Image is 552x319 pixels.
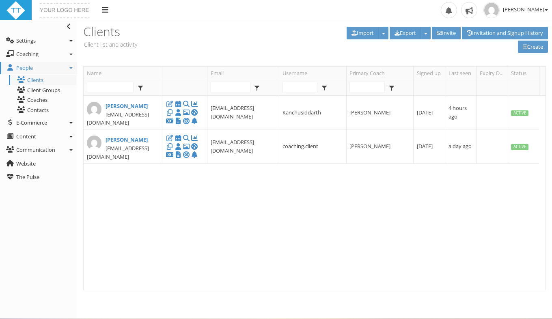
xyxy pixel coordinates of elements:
span: Active [511,110,528,116]
span: select [252,82,262,93]
a: Activity Search [182,134,190,141]
span: select [386,82,397,93]
a: Notifications [190,151,198,158]
a: Progress images [182,142,190,150]
button: Export [390,27,421,39]
a: Invite [432,27,461,39]
a: Client Groups [9,85,76,95]
a: Primary Coach [349,67,413,79]
span: Communication [16,146,55,153]
a: Profile [174,109,182,116]
span: The Pulse [16,173,39,181]
img: ttbadgewhite_48x48.png [6,1,26,20]
td: coaching.client [279,129,346,164]
span: Active [511,144,528,150]
button: Import [347,27,379,39]
a: Account [166,117,174,124]
td: [EMAIL_ADDRESS][DOMAIN_NAME] [207,96,279,130]
a: Training Zones [182,117,190,124]
a: Submitted Forms [174,117,182,124]
span: select [319,82,330,93]
a: Contacts [9,105,76,115]
span: Settings [16,37,36,44]
span: [EMAIL_ADDRESS][DOMAIN_NAME] [87,111,149,127]
td: [DATE] [413,96,444,130]
a: Activity Search [182,100,190,108]
img: yourlogohere.png [38,1,92,20]
a: Training Calendar [174,100,182,108]
a: Files [166,109,174,116]
a: Files [166,142,174,150]
span: [EMAIL_ADDRESS][DOMAIN_NAME] [87,144,149,160]
a: Invitation and Signup History [462,27,548,39]
a: [PERSON_NAME] [87,136,159,144]
span: [PERSON_NAME] [503,6,548,13]
span: E-Commerce [16,119,47,126]
td: a day ago [445,129,476,164]
a: Submitted Forms [174,151,182,158]
a: Clients [9,75,76,85]
img: e351c040e4e8884d5f09013119511890 [483,2,500,18]
a: Performance [190,100,198,108]
a: Coaches [9,95,76,105]
td: [PERSON_NAME] [346,129,414,164]
h3: Clients [83,25,312,38]
a: Performance [190,134,198,141]
a: Edit Client [166,134,174,141]
a: Client Training Dashboard [190,142,198,150]
a: Edit Client [166,100,174,108]
a: Notifications [190,117,198,124]
td: Kanchusiddarth [279,96,346,130]
a: Status [511,67,539,79]
a: Name [87,67,162,79]
a: Create [518,41,548,53]
a: Training Calendar [174,134,182,141]
a: Account [166,151,174,158]
span: select [135,82,145,93]
a: [PERSON_NAME] [87,102,159,110]
a: Progress images [182,109,190,116]
td: [PERSON_NAME] [346,96,414,130]
a: Last seen [448,67,477,79]
a: Username [282,67,346,79]
td: [DATE] [413,129,444,164]
a: Client Training Dashboard [190,109,198,116]
a: Training Zones [182,151,190,158]
span: People [16,64,33,71]
a: Profile [174,142,182,150]
a: Expiry Date [480,67,508,79]
td: 4 hours ago [445,96,476,130]
span: Website [16,160,36,167]
a: Email [211,67,279,79]
a: Signed up [417,67,445,79]
span: Coaching [16,50,39,58]
p: Client list and activity [83,40,312,49]
td: [EMAIL_ADDRESS][DOMAIN_NAME] [207,129,279,164]
span: Content [16,133,36,140]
